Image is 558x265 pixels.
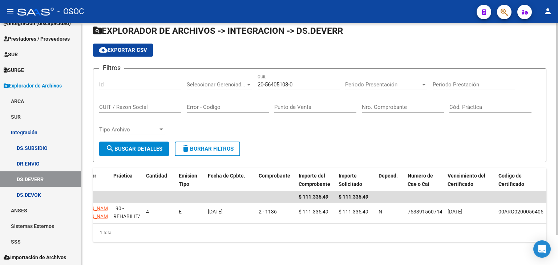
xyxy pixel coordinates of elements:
span: Codigo de Certificado [498,173,524,187]
span: Buscar Detalles [106,146,162,152]
span: SUR [4,50,18,58]
button: Borrar Filtros [175,142,240,156]
datatable-header-cell: Importe Solicitado [336,168,376,192]
span: [DATE] [448,209,462,215]
span: Exportar CSV [99,47,147,53]
div: 2 - 1136 [259,208,293,216]
div: Open Intercom Messenger [533,240,551,258]
span: N [379,209,382,215]
datatable-header-cell: Cantidad [143,168,176,192]
span: EXPLORADOR DE ARCHIVOS -> INTEGRACION -> DS.DEVERR [93,26,343,36]
button: Exportar CSV [93,44,153,57]
button: Buscar Detalles [99,142,169,156]
span: 75339156071494 [408,209,448,215]
datatable-header-cell: Fecha de Cpbte. [205,168,256,192]
span: Comprobante [259,173,290,179]
span: Práctica [113,173,133,179]
span: $ 111.335,49 [339,209,368,215]
span: $ 111.335,49 [299,209,328,215]
span: Importe del Comprobante [299,173,330,187]
span: $ 111.335,49 [299,194,328,200]
span: Fecha de Cpbte. [208,173,245,179]
span: Emision Tipo [179,173,197,187]
span: Numero de Cae o Cai [408,173,433,187]
span: Prestadores / Proveedores [4,35,70,43]
datatable-header-cell: Depend. [376,168,405,192]
span: Cantidad [146,173,167,179]
span: Vencimiento del Certificado [448,173,485,187]
span: SURGE [4,66,24,74]
span: Importe Solicitado [339,173,362,187]
div: 1 total [93,224,546,242]
mat-icon: person [543,7,552,16]
span: Importación de Archivos [4,253,66,261]
span: E [179,209,182,215]
span: Periodo Presentación [345,81,421,88]
datatable-header-cell: Emision Tipo [176,168,205,192]
datatable-header-cell: Práctica [110,168,143,192]
span: Seleccionar Gerenciador [187,81,246,88]
h3: Filtros [99,63,124,73]
span: [PERSON_NAME] [PERSON_NAME] [73,205,112,220]
span: Explorador de Archivos [4,82,62,90]
span: Borrar Filtros [181,146,234,152]
span: Depend. [379,173,398,179]
mat-icon: cloud_download [99,45,108,54]
mat-icon: search [106,144,114,153]
mat-icon: menu [6,7,15,16]
span: Tipo Archivo [99,126,158,133]
datatable-header-cell: Comprobante [256,168,296,192]
span: $ 111.335,49 [339,194,368,200]
span: - OSOC [57,4,84,20]
mat-icon: delete [181,144,190,153]
span: [DATE] [208,209,223,215]
datatable-header-cell: Importe del Comprobante [296,168,336,192]
datatable-header-cell: Vencimiento del Certificado [445,168,496,192]
datatable-header-cell: Codigo de Certificado [496,168,546,192]
datatable-header-cell: Numero de Cae o Cai [405,168,445,192]
span: 4 [146,209,149,215]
